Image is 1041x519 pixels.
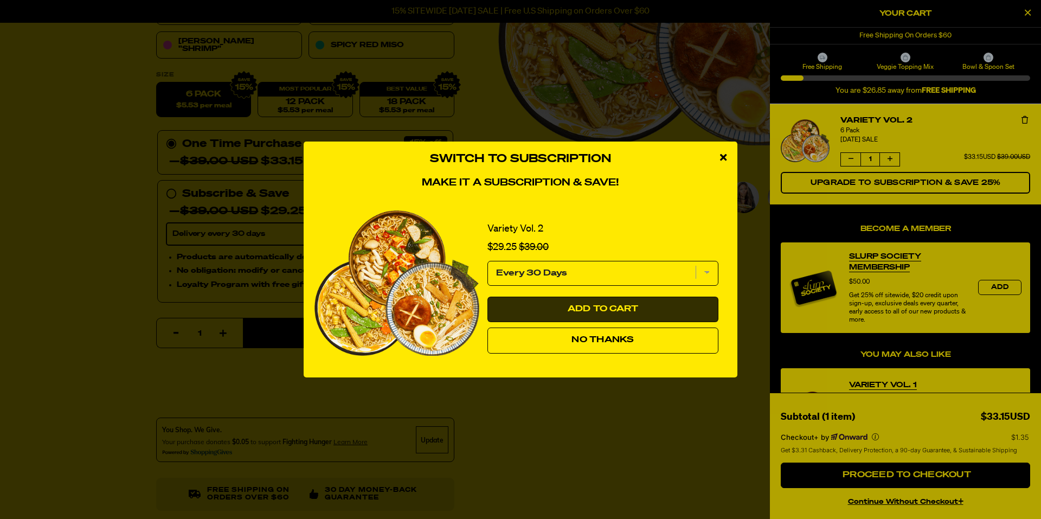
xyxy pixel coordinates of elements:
span: Add to Cart [568,305,639,313]
div: close modal [709,142,737,174]
span: No Thanks [571,336,634,344]
select: subscription frequency [487,261,718,286]
h4: Make it a subscription & save! [314,177,727,189]
a: Variety Vol. 2 [487,221,543,237]
h3: Switch to Subscription [314,152,727,166]
button: No Thanks [487,328,718,354]
div: 1 of 1 [314,200,727,367]
span: $39.00 [519,242,549,252]
img: View Variety Vol. 2 [314,210,479,356]
span: $29.25 [487,242,517,252]
button: Add to Cart [487,297,718,323]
